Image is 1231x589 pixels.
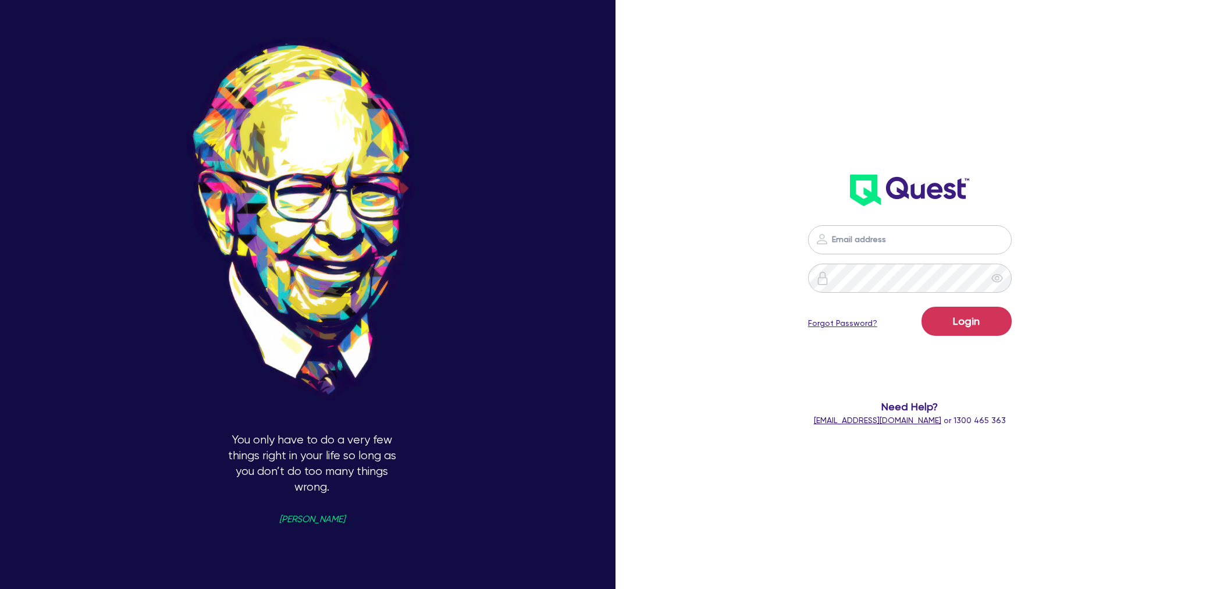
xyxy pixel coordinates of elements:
span: eye [991,272,1003,284]
span: [PERSON_NAME] [279,515,345,524]
span: or 1300 465 363 [814,416,1006,425]
img: wH2k97JdezQIQAAAABJRU5ErkJggg== [850,175,969,206]
a: [EMAIL_ADDRESS][DOMAIN_NAME] [814,416,941,425]
img: icon-password [815,232,829,246]
button: Login [922,307,1012,336]
img: icon-password [816,271,830,285]
span: Need Help? [742,399,1077,414]
a: Forgot Password? [808,317,877,329]
input: Email address [808,225,1012,254]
